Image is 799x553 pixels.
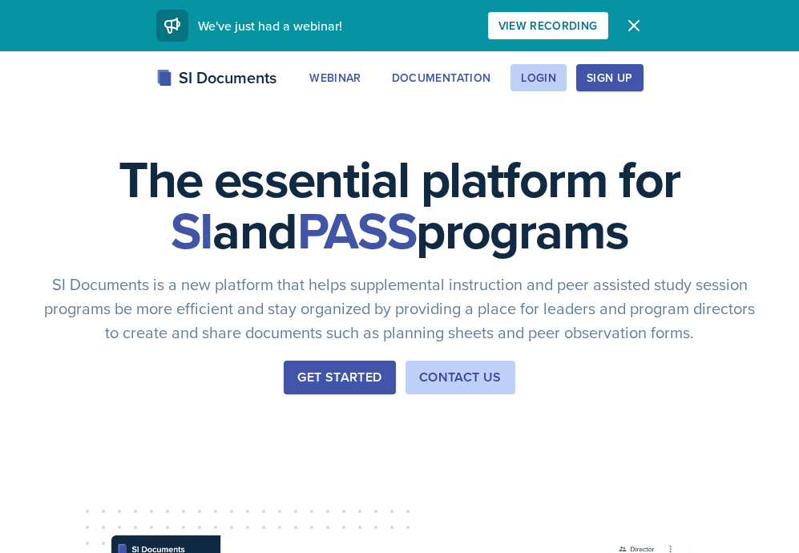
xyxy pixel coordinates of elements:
div: Webinar [309,71,361,84]
button: Login [510,64,567,91]
button: View Recording [488,12,608,39]
button: Sign Up [576,64,643,91]
div: Sign Up [587,71,632,84]
div: Login [521,71,556,84]
span: We've just had a webinar! [198,17,342,34]
div: Contact Us [419,368,502,387]
button: Webinar [299,64,371,91]
button: Documentation [381,64,502,91]
div: Get Started [297,368,381,387]
div: SI Documents [156,66,276,90]
div: View Recording [498,19,598,32]
button: Get Started [284,361,395,394]
div: Documentation [392,71,491,84]
button: Contact Us [406,361,515,394]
